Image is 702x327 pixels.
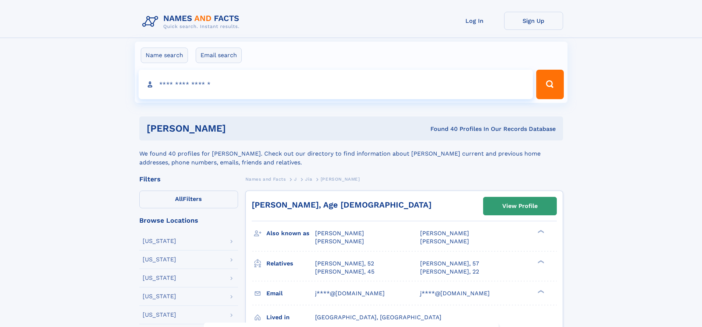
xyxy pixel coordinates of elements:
[139,217,238,224] div: Browse Locations
[245,174,286,184] a: Names and Facts
[266,227,315,240] h3: Also known as
[420,238,469,245] span: [PERSON_NAME]
[147,124,328,133] h1: [PERSON_NAME]
[504,12,563,30] a: Sign Up
[321,177,360,182] span: [PERSON_NAME]
[143,293,176,299] div: [US_STATE]
[305,177,312,182] span: Jia
[266,287,315,300] h3: Email
[315,260,374,268] a: [PERSON_NAME], 52
[196,48,242,63] label: Email search
[143,238,176,244] div: [US_STATE]
[315,314,441,321] span: [GEOGRAPHIC_DATA], [GEOGRAPHIC_DATA]
[139,70,533,99] input: search input
[536,70,563,99] button: Search Button
[143,257,176,262] div: [US_STATE]
[445,12,504,30] a: Log In
[175,195,183,202] span: All
[139,140,563,167] div: We found 40 profiles for [PERSON_NAME]. Check out our directory to find information about [PERSON...
[315,238,364,245] span: [PERSON_NAME]
[143,312,176,318] div: [US_STATE]
[536,259,545,264] div: ❯
[536,229,545,234] div: ❯
[141,48,188,63] label: Name search
[143,275,176,281] div: [US_STATE]
[266,257,315,270] h3: Relatives
[139,191,238,208] label: Filters
[328,125,556,133] div: Found 40 Profiles In Our Records Database
[294,174,297,184] a: J
[536,289,545,294] div: ❯
[252,200,432,209] a: [PERSON_NAME], Age [DEMOGRAPHIC_DATA]
[420,260,479,268] a: [PERSON_NAME], 57
[305,174,312,184] a: Jia
[483,197,556,215] a: View Profile
[139,12,245,32] img: Logo Names and Facts
[139,176,238,182] div: Filters
[294,177,297,182] span: J
[266,311,315,324] h3: Lived in
[420,230,469,237] span: [PERSON_NAME]
[420,268,479,276] a: [PERSON_NAME], 22
[315,268,374,276] a: [PERSON_NAME], 45
[315,230,364,237] span: [PERSON_NAME]
[502,198,538,215] div: View Profile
